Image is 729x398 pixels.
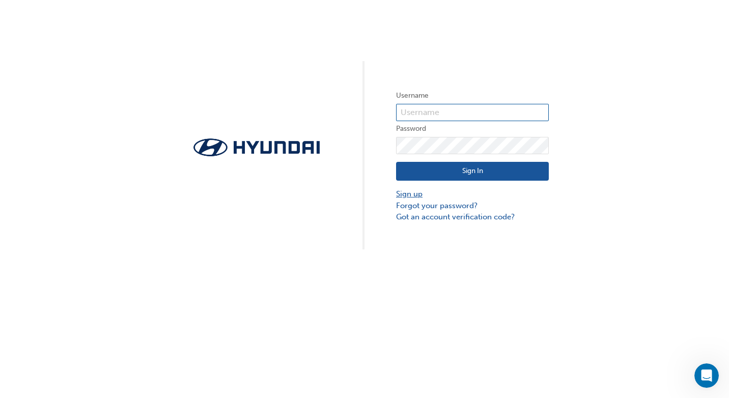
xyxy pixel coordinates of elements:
[694,363,719,388] iframe: Intercom live chat
[396,123,549,135] label: Password
[396,211,549,223] a: Got an account verification code?
[396,162,549,181] button: Sign In
[396,200,549,212] a: Forgot your password?
[396,90,549,102] label: Username
[396,104,549,121] input: Username
[180,135,333,159] img: Trak
[396,188,549,200] a: Sign up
